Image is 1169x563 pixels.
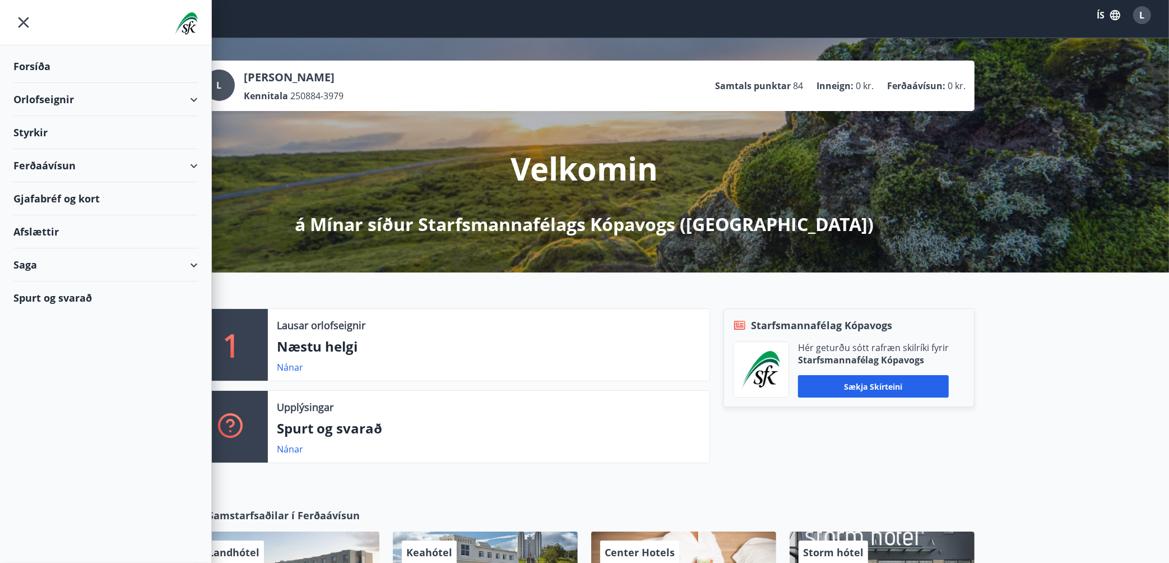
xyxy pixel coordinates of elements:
[13,281,198,314] div: Spurt og svarað
[208,508,360,523] span: Samstarfsaðilar í Ferðaávísun
[793,80,803,92] span: 84
[887,80,945,92] p: Ferðaávísun :
[751,318,892,333] span: Starfsmannafélag Kópavogs
[13,50,198,83] div: Forsíða
[511,147,658,190] p: Velkomin
[605,546,675,559] span: Center Hotels
[277,318,365,333] p: Lausar orlofseignir
[715,80,791,92] p: Samtals punktar
[948,80,966,92] span: 0 kr.
[798,375,949,398] button: Sækja skírteini
[175,12,198,35] img: union_logo
[295,212,874,237] p: á Mínar síður Starfsmannafélags Kópavogs ([GEOGRAPHIC_DATA])
[406,546,452,559] span: Keahótel
[277,337,701,356] p: Næstu helgi
[817,80,853,92] p: Inneign :
[208,546,259,559] span: Landhótel
[290,90,344,102] span: 250884-3979
[13,12,34,33] button: menu
[13,83,198,116] div: Orlofseignir
[277,443,303,455] a: Nánar
[856,80,874,92] span: 0 kr.
[217,79,222,91] span: L
[742,351,780,388] img: x5MjQkxwhnYn6YREZUTEa9Q4KsBUeQdWGts9Dj4O.png
[277,361,303,373] a: Nánar
[1140,9,1145,21] span: L
[13,149,198,182] div: Ferðaávísun
[277,400,333,414] p: Upplýsingar
[222,324,240,366] p: 1
[1091,5,1126,25] button: ÍS
[13,248,198,281] div: Saga
[244,70,344,85] p: [PERSON_NAME]
[1129,2,1156,29] button: L
[13,116,198,149] div: Styrkir
[13,215,198,248] div: Afslættir
[798,342,949,354] p: Hér geturðu sótt rafræn skilríki fyrir
[13,182,198,215] div: Gjafabréf og kort
[244,90,288,102] p: Kennitala
[798,354,949,366] p: Starfsmannafélag Kópavogs
[277,419,701,438] p: Spurt og svarað
[803,546,864,559] span: Storm hótel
